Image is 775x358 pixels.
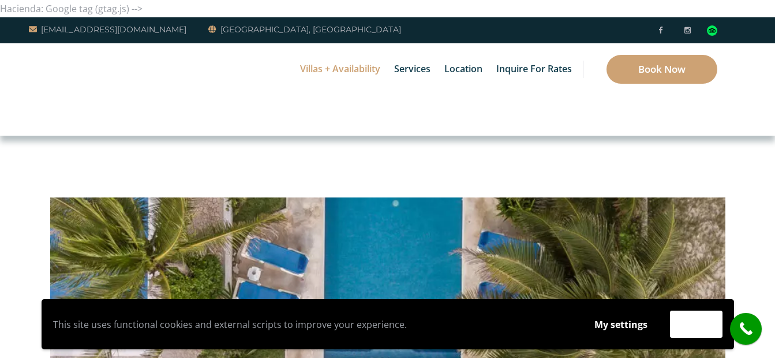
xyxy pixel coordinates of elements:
[733,316,759,342] i: call
[670,311,722,338] button: Accept
[730,313,762,345] a: call
[388,43,436,95] a: Services
[29,46,84,133] img: Awesome Logo
[53,316,572,333] p: This site uses functional cookies and external scripts to improve your experience.
[583,311,658,338] button: My settings
[606,55,717,84] a: Book Now
[294,43,386,95] a: Villas + Availability
[707,25,717,36] img: Tripadvisor_logomark.svg
[29,23,186,36] a: [EMAIL_ADDRESS][DOMAIN_NAME]
[439,43,488,95] a: Location
[707,25,717,36] div: Read traveler reviews on Tripadvisor
[208,23,401,36] a: [GEOGRAPHIC_DATA], [GEOGRAPHIC_DATA]
[491,43,578,95] a: Inquire for Rates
